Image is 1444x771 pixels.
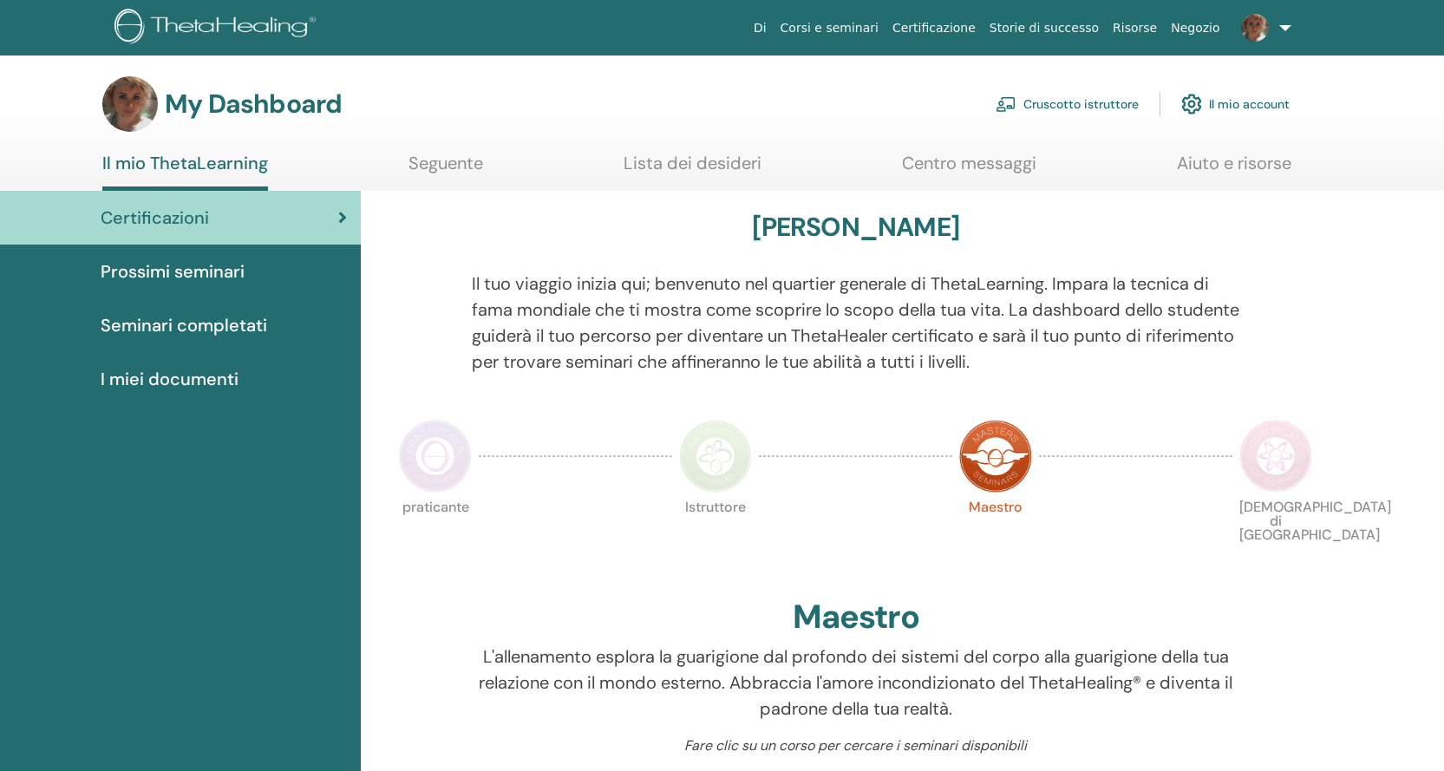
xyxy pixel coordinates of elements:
a: Negozio [1164,12,1226,44]
h2: Maestro [793,598,919,637]
span: Seminari completati [101,312,267,338]
a: Il mio account [1181,85,1290,123]
span: I miei documenti [101,366,238,392]
img: Master [959,420,1032,493]
a: Aiuto e risorse [1177,153,1291,186]
a: Risorse [1106,12,1164,44]
a: Centro messaggi [902,153,1036,186]
p: Il tuo viaggio inizia qui; benvenuto nel quartier generale di ThetaLearning. Impara la tecnica di... [472,271,1240,375]
span: Prossimi seminari [101,258,245,284]
a: Seguente [408,153,483,186]
a: Corsi e seminari [774,12,885,44]
p: L'allenamento esplora la guarigione dal profondo dei sistemi del corpo alla guarigione della tua ... [472,644,1240,722]
a: Lista dei desideri [624,153,761,186]
a: Storie di successo [983,12,1106,44]
img: Certificate of Science [1239,420,1312,493]
p: praticante [399,500,472,573]
h3: My Dashboard [165,88,342,120]
p: Fare clic su un corso per cercare i seminari disponibili [472,735,1240,756]
img: default.jpg [1241,14,1269,42]
a: Certificazione [885,12,983,44]
img: Instructor [679,420,752,493]
a: Il mio ThetaLearning [102,153,268,191]
img: default.jpg [102,76,158,132]
p: [DEMOGRAPHIC_DATA] di [GEOGRAPHIC_DATA] [1239,500,1312,573]
a: Cruscotto istruttore [996,85,1139,123]
a: Di [747,12,774,44]
img: logo.png [114,9,322,48]
img: Practitioner [399,420,472,493]
img: chalkboard-teacher.svg [996,96,1016,112]
img: cog.svg [1181,89,1202,119]
span: Certificazioni [101,205,209,231]
p: Istruttore [679,500,752,573]
p: Maestro [959,500,1032,573]
h3: [PERSON_NAME] [752,212,959,243]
